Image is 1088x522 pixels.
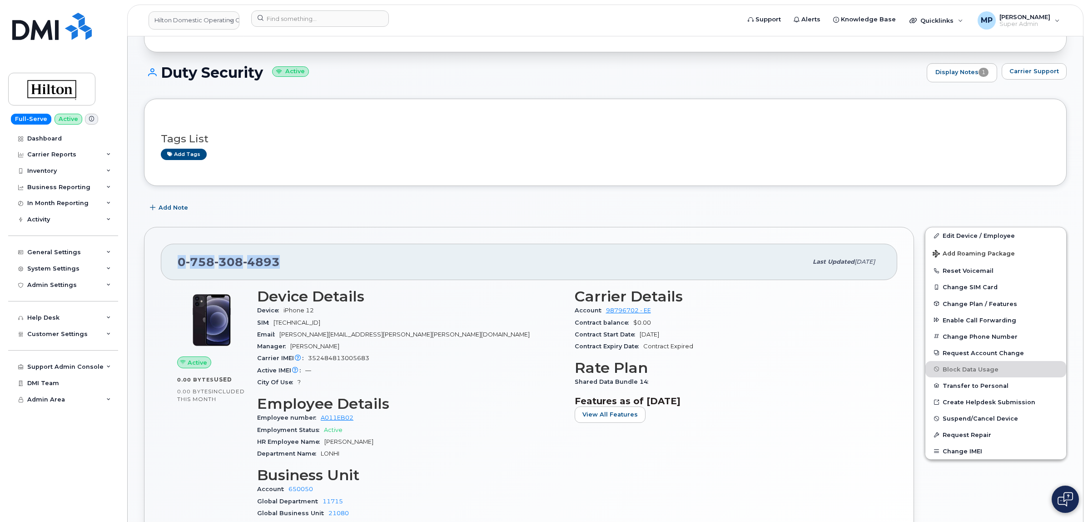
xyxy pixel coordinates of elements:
[251,10,389,27] input: Find something...
[841,15,896,24] span: Knowledge Base
[925,262,1066,279] button: Reset Voicemail
[925,296,1066,312] button: Change Plan / Features
[575,407,646,423] button: View All Features
[925,427,1066,443] button: Request Repair
[257,450,321,457] span: Department Name
[925,377,1066,394] button: Transfer to Personal
[149,11,239,30] a: Hilton Domestic Operating Company Inc
[324,438,373,445] span: [PERSON_NAME]
[305,367,311,374] span: —
[787,10,827,29] a: Alerts
[855,258,875,265] span: [DATE]
[159,203,188,212] span: Add Note
[188,358,207,367] span: Active
[813,258,855,265] span: Last updated
[927,63,997,82] a: Display Notes1
[925,361,1066,377] button: Block Data Usage
[755,15,781,24] span: Support
[925,279,1066,295] button: Change SIM Card
[178,255,280,269] span: 0
[741,10,787,29] a: Support
[943,316,1016,323] span: Enable Call Forwarding
[257,288,564,305] h3: Device Details
[575,378,653,385] span: Shared Data Bundle 14
[257,367,305,374] span: Active IMEI
[575,343,643,350] span: Contract Expiry Date
[903,11,969,30] div: Quicklinks
[186,255,214,269] span: 758
[298,379,301,386] span: ?
[801,15,820,24] span: Alerts
[1002,63,1067,80] button: Carrier Support
[161,133,1050,145] h3: Tags List
[999,13,1050,20] span: [PERSON_NAME]
[273,319,320,326] span: [TECHNICAL_ID]
[257,510,328,517] span: Global Business Unit
[981,15,993,26] span: MP
[290,343,339,350] span: [PERSON_NAME]
[925,394,1066,410] a: Create Helpdesk Submission
[575,288,881,305] h3: Carrier Details
[925,312,1066,328] button: Enable Call Forwarding
[575,319,633,326] span: Contract balance
[979,68,989,77] span: 1
[257,343,290,350] span: Manager
[144,200,196,216] button: Add Note
[643,343,693,350] span: Contract Expired
[925,443,1066,459] button: Change IMEI
[925,244,1066,262] button: Add Roaming Package
[943,300,1017,307] span: Change Plan / Features
[257,307,283,314] span: Device
[640,331,659,338] span: [DATE]
[582,410,638,419] span: View All Features
[1058,492,1073,507] img: Open chat
[257,486,288,492] span: Account
[324,427,343,433] span: Active
[257,414,321,421] span: Employee number
[257,498,323,505] span: Global Department
[257,438,324,445] span: HR Employee Name
[177,388,212,395] span: 0.00 Bytes
[321,414,353,421] a: A011EB02
[257,355,308,361] span: Carrier IMEI
[243,255,280,269] span: 4893
[257,379,298,386] span: City Of Use
[943,415,1018,422] span: Suspend/Cancel Device
[575,360,881,376] h3: Rate Plan
[257,319,273,326] span: SIM
[328,510,349,517] a: 21080
[606,307,651,314] a: 98796702 - EE
[920,17,954,24] span: Quicklinks
[288,486,313,492] a: 650050
[575,331,640,338] span: Contract Start Date
[575,307,606,314] span: Account
[272,66,309,77] small: Active
[1009,67,1059,75] span: Carrier Support
[925,410,1066,427] button: Suspend/Cancel Device
[144,65,922,80] h1: Duty Security
[827,10,902,29] a: Knowledge Base
[257,467,564,483] h3: Business Unit
[257,331,279,338] span: Email
[308,355,369,361] span: 352484813005683
[925,345,1066,361] button: Request Account Change
[279,331,530,338] span: [PERSON_NAME][EMAIL_ADDRESS][PERSON_NAME][PERSON_NAME][DOMAIN_NAME]
[323,498,343,505] a: 11715
[633,319,651,326] span: $0.00
[925,227,1066,244] a: Edit Device / Employee
[177,376,214,383] span: 0.00 Bytes
[321,450,339,457] span: LONHI
[933,250,1015,259] span: Add Roaming Package
[283,307,314,314] span: iPhone 12
[925,328,1066,345] button: Change Phone Number
[214,376,232,383] span: used
[575,396,881,407] h3: Features as of [DATE]
[184,293,239,347] img: iPhone_12.jpg
[214,255,243,269] span: 308
[999,20,1050,28] span: Super Admin
[257,396,564,412] h3: Employee Details
[161,149,207,160] a: Add tags
[257,427,324,433] span: Employment Status
[971,11,1066,30] div: Michael Partack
